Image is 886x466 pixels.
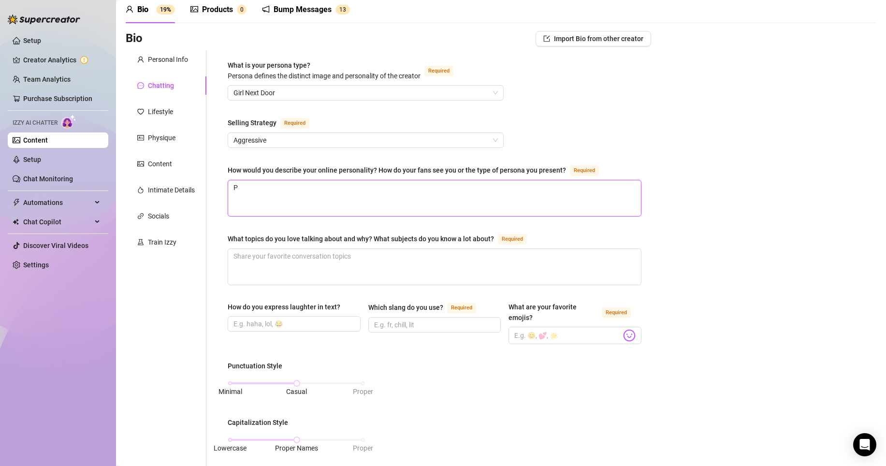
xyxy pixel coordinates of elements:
[275,444,318,452] span: Proper Names
[228,180,641,216] textarea: How would you describe your online personality? How do your fans see you or the type of persona y...
[148,185,195,195] div: Intimate Details
[274,4,332,15] div: Bump Messages
[23,242,88,249] a: Discover Viral Videos
[536,31,651,46] button: Import Bio from other creator
[228,361,282,371] div: Punctuation Style
[228,361,289,371] label: Punctuation Style
[353,444,373,452] span: Proper
[148,159,172,169] div: Content
[233,319,353,329] input: How do you express laughter in text?
[126,31,143,46] h3: Bio
[335,5,350,15] sup: 13
[148,54,188,65] div: Personal Info
[228,164,610,176] label: How would you describe your online personality? How do your fans see you or the type of persona y...
[61,115,76,129] img: AI Chatter
[137,239,144,246] span: experiment
[368,302,487,313] label: Which slang do you use?
[228,233,494,244] div: What topics do you love talking about and why? What subjects do you know a lot about?
[228,302,340,312] div: How do you express laughter in text?
[13,118,58,128] span: Izzy AI Chatter
[190,5,198,13] span: picture
[13,199,20,206] span: thunderbolt
[148,237,176,248] div: Train Izzy
[137,82,144,89] span: message
[23,95,92,102] a: Purchase Subscription
[23,175,73,183] a: Chat Monitoring
[202,4,233,15] div: Products
[424,66,453,76] span: Required
[8,15,80,24] img: logo-BBDzfeDw.svg
[126,5,133,13] span: user
[148,132,175,143] div: Physique
[554,35,643,43] span: Import Bio from other creator
[623,329,636,342] img: svg%3e
[23,195,92,210] span: Automations
[514,329,621,342] input: What are your favorite emojis?
[447,303,476,313] span: Required
[498,234,527,245] span: Required
[148,80,174,91] div: Chatting
[137,4,148,15] div: Bio
[233,133,498,147] span: Aggressive
[286,388,307,395] span: Casual
[23,156,41,163] a: Setup
[137,187,144,193] span: fire
[218,388,242,395] span: Minimal
[228,117,276,128] div: Selling Strategy
[137,213,144,219] span: link
[280,118,309,129] span: Required
[137,160,144,167] span: picture
[228,249,641,285] textarea: What topics do you love talking about and why? What subjects do you know a lot about?
[214,444,247,452] span: Lowercase
[148,211,169,221] div: Socials
[228,302,347,312] label: How do you express laughter in text?
[353,388,373,395] span: Proper
[13,218,19,225] img: Chat Copilot
[570,165,599,176] span: Required
[23,52,101,68] a: Creator Analytics exclamation-circle
[339,6,343,13] span: 1
[228,61,421,80] span: What is your persona type?
[508,302,598,323] div: What are your favorite emojis?
[228,72,421,80] span: Persona defines the distinct image and personality of the creator
[343,6,346,13] span: 3
[262,5,270,13] span: notification
[148,106,173,117] div: Lifestyle
[137,108,144,115] span: heart
[233,86,498,100] span: Girl Next Door
[23,261,49,269] a: Settings
[228,165,566,175] div: How would you describe your online personality? How do your fans see you or the type of persona y...
[23,37,41,44] a: Setup
[228,233,537,245] label: What topics do you love talking about and why? What subjects do you know a lot about?
[237,5,247,15] sup: 0
[374,320,494,330] input: Which slang do you use?
[853,433,876,456] div: Open Intercom Messenger
[602,307,631,318] span: Required
[137,56,144,63] span: user
[368,302,443,313] div: Which slang do you use?
[228,417,295,428] label: Capitalization Style
[508,302,641,323] label: What are your favorite emojis?
[228,117,320,129] label: Selling Strategy
[543,35,550,42] span: import
[23,75,71,83] a: Team Analytics
[23,136,48,144] a: Content
[228,417,288,428] div: Capitalization Style
[23,214,92,230] span: Chat Copilot
[156,5,175,15] sup: 19%
[137,134,144,141] span: idcard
